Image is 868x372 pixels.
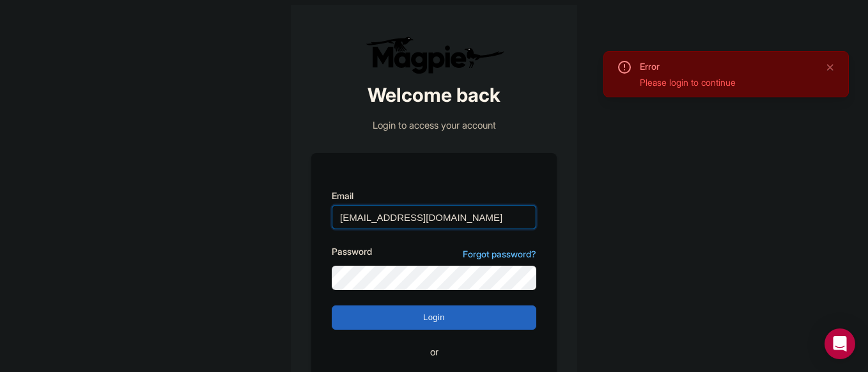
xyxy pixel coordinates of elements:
[640,76,815,89] div: Please login to continue
[640,60,815,73] div: Error
[311,85,557,106] h2: Welcome back
[825,328,855,359] div: Open Intercom Messenger
[430,345,438,360] span: or
[332,205,536,229] input: you@example.com
[463,247,536,261] a: Forgot password?
[332,305,536,330] input: Login
[332,189,536,202] label: Email
[362,36,506,74] img: logo-ab69f6fb50320c5b225c76a69d11143b.png
[825,60,835,75] button: Close
[311,118,557,133] p: Login to access your account
[332,245,372,258] label: Password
